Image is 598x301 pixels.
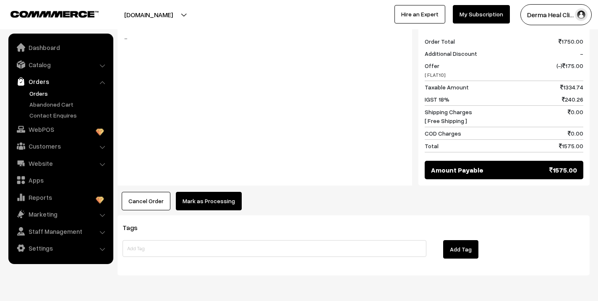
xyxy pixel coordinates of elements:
[10,241,110,256] a: Settings
[10,224,110,239] a: Staff Management
[443,240,478,259] button: Add Tag
[549,165,577,175] span: 1575.00
[10,74,110,89] a: Orders
[425,61,446,79] span: Offer
[425,129,461,138] span: COD Charges
[559,37,583,46] span: 1750.00
[559,141,583,150] span: 1575.00
[124,33,406,43] blockquote: -
[568,129,583,138] span: 0.00
[10,190,110,205] a: Reports
[568,107,583,125] span: 0.00
[10,11,99,17] img: COMMMERCE
[520,4,592,25] button: Derma Heal Cli…
[425,37,455,46] span: Order Total
[122,192,170,210] button: Cancel Order
[580,49,583,58] span: -
[562,95,583,104] span: 240.26
[425,72,446,78] span: [ FLAT10]
[575,8,588,21] img: user
[123,240,426,257] input: Add Tag
[10,156,110,171] a: Website
[425,95,449,104] span: IGST 18%
[10,8,84,18] a: COMMMERCE
[431,165,483,175] span: Amount Payable
[425,83,469,92] span: Taxable Amount
[10,40,110,55] a: Dashboard
[394,5,445,24] a: Hire an Expert
[453,5,510,24] a: My Subscription
[27,100,110,109] a: Abandoned Cart
[556,61,583,79] span: (-) 175.00
[425,49,477,58] span: Additional Discount
[560,83,583,92] span: 1334.74
[425,107,472,125] span: Shipping Charges [ Free Shipping ]
[176,192,242,210] button: Mark as Processing
[95,4,202,25] button: [DOMAIN_NAME]
[27,89,110,98] a: Orders
[10,173,110,188] a: Apps
[10,122,110,137] a: WebPOS
[425,141,439,150] span: Total
[10,57,110,72] a: Catalog
[10,139,110,154] a: Customers
[27,111,110,120] a: Contact Enquires
[10,207,110,222] a: Marketing
[123,223,148,232] span: Tags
